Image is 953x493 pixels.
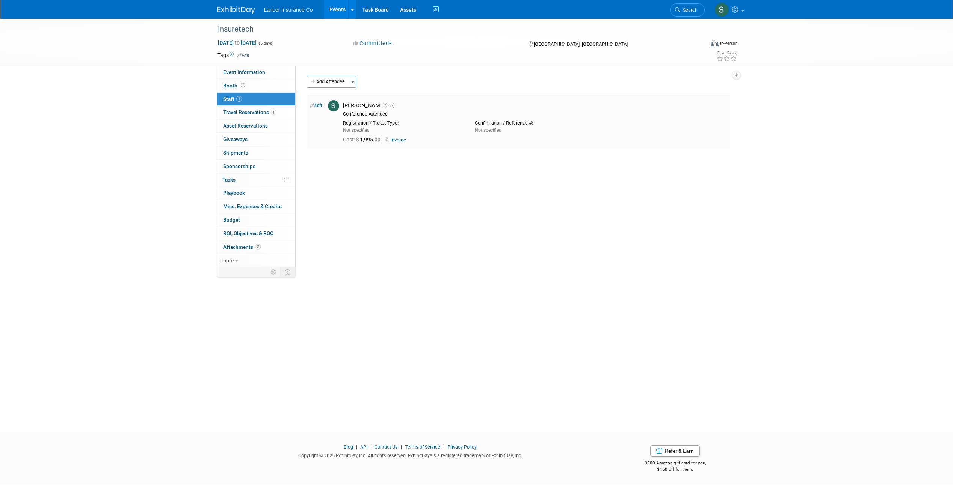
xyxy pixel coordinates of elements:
[223,83,246,89] span: Booth
[217,106,295,119] a: Travel Reservations1
[310,103,322,108] a: Edit
[717,51,737,55] div: Event Rating
[720,41,737,46] div: In-Person
[430,452,432,457] sup: ®
[223,123,268,129] span: Asset Reservations
[217,79,295,92] a: Booth
[217,146,295,159] a: Shipments
[385,103,394,108] span: (me)
[217,200,295,213] a: Misc. Expenses & Credits
[215,23,693,36] div: Insuretech
[343,120,464,126] div: Registration / Ticket Type:
[236,96,242,102] span: 1
[223,217,240,223] span: Budget
[217,240,295,254] a: Attachments2
[405,444,440,450] a: Terms of Service
[343,137,360,143] span: Cost: $
[399,444,404,450] span: |
[223,190,245,196] span: Playbook
[615,455,736,472] div: $500 Amazon gift card for you,
[343,137,384,143] span: 1,995.00
[217,213,295,227] a: Budget
[447,444,477,450] a: Privacy Policy
[307,76,349,88] button: Add Attendee
[217,93,295,106] a: Staff1
[239,83,246,88] span: Booth not reserved yet
[223,136,248,142] span: Giveaways
[385,137,409,143] a: Invoice
[369,444,373,450] span: |
[360,444,367,450] a: API
[234,40,241,46] span: to
[350,39,395,47] button: Committed
[375,444,398,450] a: Contact Us
[237,53,249,58] a: Edit
[680,7,698,13] span: Search
[711,40,719,46] img: Format-Inperson.png
[441,444,446,450] span: |
[660,39,738,50] div: Event Format
[223,203,282,209] span: Misc. Expenses & Credits
[267,267,280,277] td: Personalize Event Tab Strip
[217,133,295,146] a: Giveaways
[271,110,276,115] span: 1
[223,150,248,156] span: Shipments
[343,102,727,109] div: [PERSON_NAME]
[223,244,261,250] span: Attachments
[354,444,359,450] span: |
[475,120,595,126] div: Confirmation / Reference #:
[222,177,236,183] span: Tasks
[217,39,257,46] span: [DATE] [DATE]
[223,96,242,102] span: Staff
[217,119,295,132] a: Asset Reservations
[650,445,700,457] a: Refer & Earn
[714,3,729,17] img: Steven O'Shea
[217,254,295,267] a: more
[217,160,295,173] a: Sponsorships
[670,3,705,17] a: Search
[223,69,265,75] span: Event Information
[217,66,295,79] a: Event Information
[343,128,370,133] span: Not specified
[255,244,261,250] span: 2
[280,267,295,277] td: Toggle Event Tabs
[217,51,249,59] td: Tags
[223,163,255,169] span: Sponsorships
[217,227,295,240] a: ROI, Objectives & ROO
[615,466,736,473] div: $150 off for them.
[217,173,295,186] a: Tasks
[217,186,295,200] a: Playbook
[217,6,255,14] img: ExhibitDay
[264,7,313,13] span: Lancer Insurance Co
[217,451,604,459] div: Copyright © 2025 ExhibitDay, Inc. All rights reserved. ExhibitDay is a registered trademark of Ex...
[328,100,339,111] img: S.jpg
[343,111,727,117] div: Conference Attendee
[222,257,234,263] span: more
[223,109,276,115] span: Travel Reservations
[223,230,273,236] span: ROI, Objectives & ROO
[258,41,274,46] span: (5 days)
[344,444,353,450] a: Blog
[475,128,501,133] span: Not specified
[534,41,628,47] span: [GEOGRAPHIC_DATA], [GEOGRAPHIC_DATA]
